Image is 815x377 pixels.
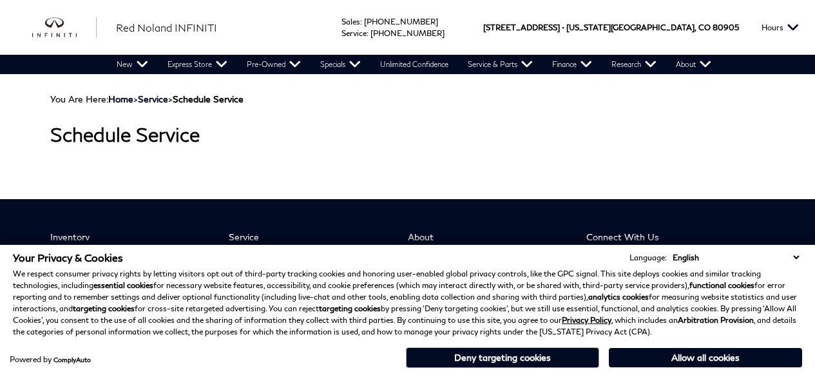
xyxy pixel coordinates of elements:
button: Deny targeting cookies [406,347,599,368]
div: Breadcrumbs [50,93,765,104]
select: Language Select [669,251,802,264]
a: Red Noland INFINITI [116,20,217,35]
a: Unlimited Confidence [370,55,458,74]
strong: essential cookies [93,280,153,290]
strong: Arbitration Provision [678,315,754,325]
a: Specials [311,55,370,74]
span: Red Noland INFINITI [116,21,217,34]
a: Service & Parts [458,55,542,74]
nav: Main Navigation [107,55,721,74]
a: Research [602,55,666,74]
a: Service [138,93,168,104]
strong: Schedule Service [173,93,244,104]
strong: targeting cookies [73,304,135,313]
span: Connect With Us [586,231,745,242]
a: New [107,55,158,74]
h1: Schedule Service [50,124,765,145]
a: [STREET_ADDRESS] • [US_STATE][GEOGRAPHIC_DATA], CO 80905 [483,23,739,32]
div: Powered by [10,356,91,363]
a: [PHONE_NUMBER] [364,17,438,26]
a: Finance [542,55,602,74]
span: Sales [341,17,360,26]
strong: targeting cookies [319,304,381,313]
span: Inventory [50,231,209,242]
a: Express Store [158,55,237,74]
p: We respect consumer privacy rights by letting visitors opt out of third-party tracking cookies an... [13,268,802,338]
a: ComplyAuto [53,356,91,363]
span: Service [341,28,367,38]
span: > [108,93,244,104]
a: Pre-Owned [237,55,311,74]
strong: functional cookies [689,280,754,290]
span: You Are Here: [50,93,244,104]
button: Allow all cookies [609,348,802,367]
a: Privacy Policy [562,315,611,325]
a: About [666,55,721,74]
a: [PHONE_NUMBER] [370,28,445,38]
strong: analytics cookies [588,292,649,302]
span: > [138,93,244,104]
a: Home [108,93,133,104]
span: : [367,28,369,38]
span: Your Privacy & Cookies [13,251,123,264]
div: Language: [629,254,667,262]
a: infiniti [32,17,97,38]
span: : [360,17,362,26]
span: About [408,231,567,242]
span: Service [229,231,388,242]
img: INFINITI [32,17,97,38]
